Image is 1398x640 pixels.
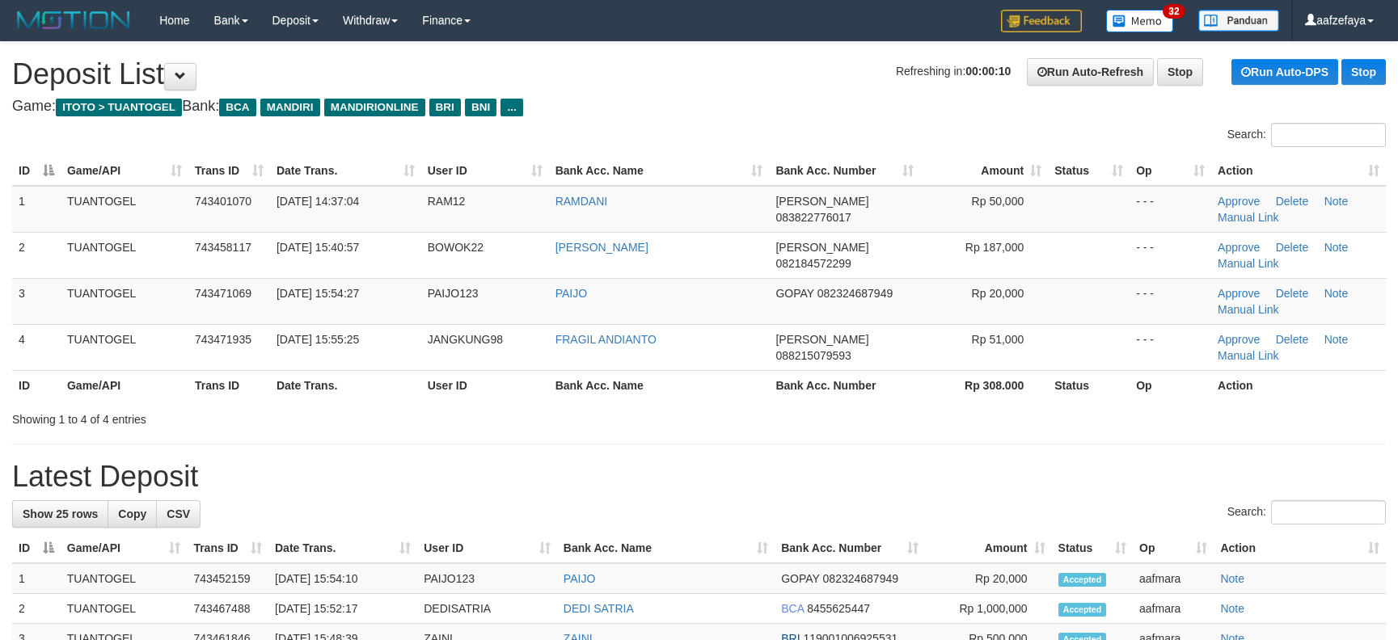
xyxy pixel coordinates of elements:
span: BRI [429,99,461,116]
th: Status: activate to sort column ascending [1048,156,1130,186]
a: Manual Link [1218,349,1279,362]
th: Game/API [61,370,188,400]
label: Search: [1227,123,1386,147]
td: TUANTOGEL [61,324,188,370]
th: Bank Acc. Number: activate to sort column ascending [769,156,920,186]
span: [DATE] 15:55:25 [277,333,359,346]
td: [DATE] 15:54:10 [268,563,417,594]
span: BCA [219,99,256,116]
th: ID [12,370,61,400]
td: 1 [12,186,61,233]
span: Rp 20,000 [972,287,1024,300]
img: Feedback.jpg [1001,10,1082,32]
span: [DATE] 15:54:27 [277,287,359,300]
th: Date Trans.: activate to sort column ascending [270,156,421,186]
a: Run Auto-DPS [1231,59,1338,85]
a: Delete [1276,241,1308,254]
input: Search: [1271,500,1386,524]
th: Game/API: activate to sort column ascending [61,156,188,186]
strong: 00:00:10 [965,65,1011,78]
th: Trans ID: activate to sort column ascending [188,156,270,186]
td: TUANTOGEL [61,232,188,278]
img: panduan.png [1198,10,1279,32]
td: 3 [12,278,61,324]
a: Approve [1218,333,1260,346]
td: aafmara [1133,594,1214,624]
span: CSV [167,507,190,520]
h1: Deposit List [12,58,1386,91]
a: DEDI SATRIA [564,602,634,615]
th: ID: activate to sort column descending [12,156,61,186]
th: User ID: activate to sort column ascending [417,533,557,563]
span: [PERSON_NAME] [775,195,868,208]
span: PAIJO123 [428,287,479,300]
span: Accepted [1058,603,1107,617]
td: - - - [1130,186,1211,233]
td: 743452159 [187,563,268,594]
a: Approve [1218,287,1260,300]
a: Delete [1276,333,1308,346]
a: Note [1324,241,1349,254]
span: GOPAY [775,287,813,300]
th: Bank Acc. Name: activate to sort column ascending [549,156,770,186]
th: Status [1048,370,1130,400]
span: Copy 8455625447 to clipboard [807,602,870,615]
span: MANDIRIONLINE [324,99,425,116]
td: - - - [1130,278,1211,324]
span: 743458117 [195,241,251,254]
th: Op [1130,370,1211,400]
th: Action: activate to sort column ascending [1211,156,1386,186]
a: PAIJO [555,287,587,300]
a: PAIJO [564,572,595,585]
a: RAMDANI [555,195,608,208]
a: Manual Link [1218,211,1279,224]
td: - - - [1130,232,1211,278]
th: User ID [421,370,549,400]
th: Game/API: activate to sort column ascending [61,533,188,563]
a: Note [1220,572,1244,585]
span: Copy 082324687949 to clipboard [823,572,898,585]
td: 2 [12,594,61,624]
span: BNI [465,99,496,116]
td: TUANTOGEL [61,186,188,233]
a: Stop [1341,59,1386,85]
td: Rp 20,000 [925,563,1052,594]
h1: Latest Deposit [12,461,1386,493]
th: Bank Acc. Number: activate to sort column ascending [775,533,925,563]
th: User ID: activate to sort column ascending [421,156,549,186]
span: Rp 50,000 [972,195,1024,208]
a: Delete [1276,287,1308,300]
th: Trans ID: activate to sort column ascending [187,533,268,563]
span: 743471935 [195,333,251,346]
th: Bank Acc. Name [549,370,770,400]
span: BOWOK22 [428,241,484,254]
td: TUANTOGEL [61,563,188,594]
span: [DATE] 15:40:57 [277,241,359,254]
th: Amount: activate to sort column ascending [925,533,1052,563]
a: Note [1324,195,1349,208]
td: [DATE] 15:52:17 [268,594,417,624]
th: ID: activate to sort column descending [12,533,61,563]
span: MANDIRI [260,99,320,116]
th: Date Trans. [270,370,421,400]
a: Delete [1276,195,1308,208]
span: ... [500,99,522,116]
h4: Game: Bank: [12,99,1386,115]
th: Date Trans.: activate to sort column ascending [268,533,417,563]
a: Manual Link [1218,257,1279,270]
th: Bank Acc. Number [769,370,920,400]
span: GOPAY [781,572,819,585]
span: Copy 082184572299 to clipboard [775,257,851,270]
th: Amount: activate to sort column ascending [920,156,1048,186]
span: [DATE] 14:37:04 [277,195,359,208]
a: Stop [1157,58,1203,86]
span: 32 [1163,4,1185,19]
a: Note [1220,602,1244,615]
a: Manual Link [1218,303,1279,316]
span: Refreshing in: [896,65,1011,78]
th: Op: activate to sort column ascending [1133,533,1214,563]
a: FRAGIL ANDIANTO [555,333,657,346]
a: Show 25 rows [12,500,108,528]
td: 4 [12,324,61,370]
span: Show 25 rows [23,507,98,520]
